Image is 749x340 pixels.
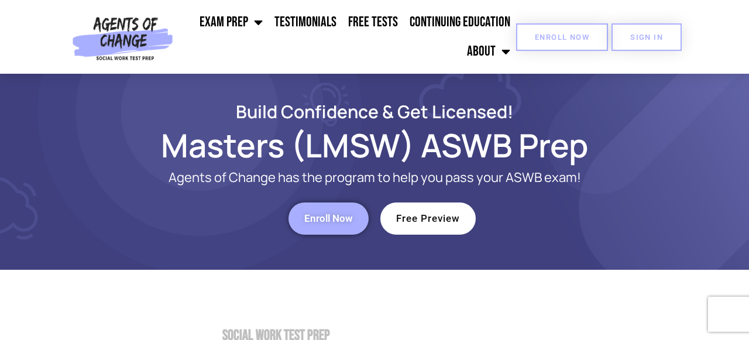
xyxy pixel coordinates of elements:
span: Enroll Now [535,33,589,41]
a: Testimonials [269,8,342,37]
p: Agents of Change has the program to help you pass your ASWB exam! [88,170,661,185]
a: SIGN IN [611,23,682,51]
a: Enroll Now [516,23,608,51]
span: Free Preview [396,214,460,224]
h2: Build Confidence & Get Licensed! [41,103,708,120]
a: Free Preview [380,202,476,235]
a: Enroll Now [288,202,369,235]
a: Free Tests [342,8,404,37]
span: SIGN IN [630,33,663,41]
a: Continuing Education [404,8,516,37]
nav: Menu [178,8,516,66]
h1: Masters (LMSW) ASWB Prep [41,132,708,159]
span: Enroll Now [304,214,353,224]
a: About [461,37,516,66]
a: Exam Prep [194,8,269,37]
